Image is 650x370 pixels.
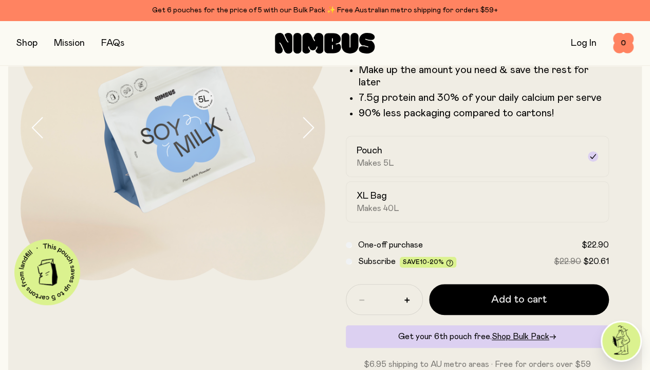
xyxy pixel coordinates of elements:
[583,257,609,266] span: $20.61
[359,107,609,119] p: 90% less packaging compared to cartons!
[613,33,634,54] button: 0
[359,92,609,104] li: 7.5g protein and 30% of your daily calcium per serve
[358,241,423,249] span: One-off purchase
[492,332,549,341] span: Shop Bulk Pack
[346,325,609,348] div: Get your 6th pouch free.
[16,4,634,16] div: Get 6 pouches for the price of 5 with our Bulk Pack ✨ Free Australian metro shipping for orders $59+
[554,257,581,266] span: $22.90
[54,39,85,48] a: Mission
[359,64,609,89] li: Make up the amount you need & save the rest for later
[429,284,609,315] button: Add to cart
[492,332,556,341] a: Shop Bulk Pack→
[582,241,609,249] span: $22.90
[358,257,396,266] span: Subscribe
[357,158,394,168] span: Makes 5L
[101,39,124,48] a: FAQs
[491,292,547,307] span: Add to cart
[602,322,640,360] img: agent
[571,39,597,48] a: Log In
[357,190,387,202] h2: XL Bag
[420,259,444,265] span: 10-20%
[403,259,453,267] span: Save
[357,145,382,157] h2: Pouch
[357,203,399,214] span: Makes 40L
